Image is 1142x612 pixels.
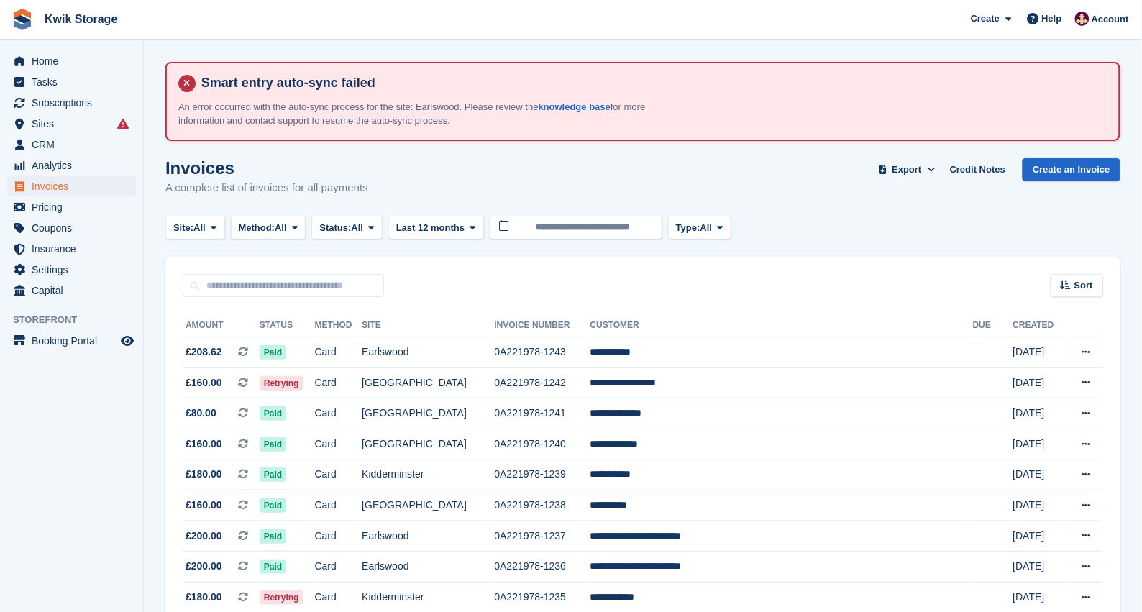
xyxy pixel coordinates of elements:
td: Earlswood [362,521,494,552]
td: [DATE] [1013,367,1065,398]
button: Export [875,158,938,182]
a: menu [7,260,136,280]
a: Preview store [119,332,136,350]
span: Status: [319,221,351,235]
span: £180.00 [186,467,222,482]
h1: Invoices [165,158,368,178]
td: Kidderminster [362,460,494,490]
td: [DATE] [1013,398,1065,429]
span: Settings [32,260,118,280]
th: Created [1013,314,1065,337]
span: Invoices [32,176,118,196]
span: Paid [260,529,286,544]
span: All [352,221,364,235]
td: Card [315,552,362,583]
a: menu [7,93,136,113]
td: 0A221978-1239 [495,460,590,490]
td: Card [315,460,362,490]
td: 0A221978-1237 [495,521,590,552]
span: Paid [260,437,286,452]
span: Subscriptions [32,93,118,113]
th: Amount [183,314,260,337]
span: Paid [260,345,286,360]
a: knowledge base [539,101,611,112]
span: CRM [32,134,118,155]
span: Sites [32,114,118,134]
td: Card [315,429,362,460]
a: menu [7,197,136,217]
span: All [193,221,206,235]
span: Account [1092,12,1129,27]
th: Invoice Number [495,314,590,337]
span: Sort [1074,278,1093,293]
span: Insurance [32,239,118,259]
span: £160.00 [186,437,222,452]
td: Card [315,521,362,552]
span: £200.00 [186,559,222,574]
span: All [275,221,287,235]
td: Card [315,490,362,521]
span: All [700,221,713,235]
span: Help [1042,12,1062,26]
td: Earlswood [362,552,494,583]
a: Create an Invoice [1023,158,1120,182]
span: £200.00 [186,529,222,544]
span: Paid [260,498,286,513]
td: 0A221978-1236 [495,552,590,583]
p: A complete list of invoices for all payments [165,180,368,196]
span: Method: [239,221,275,235]
td: [DATE] [1013,490,1065,521]
a: Credit Notes [944,158,1011,182]
span: Paid [260,467,286,482]
button: Site: All [165,216,225,239]
span: £80.00 [186,406,216,421]
span: £160.00 [186,498,222,513]
span: Booking Portal [32,331,118,351]
td: [DATE] [1013,337,1065,368]
th: Status [260,314,315,337]
span: Export [892,163,922,177]
td: [DATE] [1013,460,1065,490]
span: £180.00 [186,590,222,605]
td: [DATE] [1013,552,1065,583]
a: menu [7,51,136,71]
span: Tasks [32,72,118,92]
a: menu [7,280,136,301]
span: Last 12 months [396,221,465,235]
th: Due [973,314,1013,337]
a: menu [7,218,136,238]
i: Smart entry sync failures have occurred [117,118,129,129]
td: [GEOGRAPHIC_DATA] [362,490,494,521]
h4: Smart entry auto-sync failed [196,75,1107,91]
th: Method [315,314,362,337]
img: stora-icon-8386f47178a22dfd0bd8f6a31ec36ba5ce8667c1dd55bd0f319d3a0aa187defe.svg [12,9,33,30]
td: Card [315,367,362,398]
span: Paid [260,406,286,421]
span: Create [971,12,1000,26]
button: Status: All [311,216,382,239]
td: 0A221978-1243 [495,337,590,368]
td: Card [315,398,362,429]
button: Last 12 months [388,216,484,239]
span: Site: [173,221,193,235]
a: menu [7,134,136,155]
span: Pricing [32,197,118,217]
button: Method: All [231,216,306,239]
td: [DATE] [1013,521,1065,552]
span: Paid [260,560,286,574]
a: menu [7,239,136,259]
a: menu [7,176,136,196]
span: Analytics [32,155,118,175]
td: [DATE] [1013,429,1065,460]
img: ellie tragonette [1075,12,1090,26]
td: 0A221978-1242 [495,367,590,398]
a: Kwik Storage [39,7,123,31]
span: £208.62 [186,344,222,360]
span: Retrying [260,376,303,391]
button: Type: All [668,216,731,239]
td: Earlswood [362,337,494,368]
span: Type: [676,221,700,235]
td: Card [315,337,362,368]
td: 0A221978-1238 [495,490,590,521]
a: menu [7,331,136,351]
